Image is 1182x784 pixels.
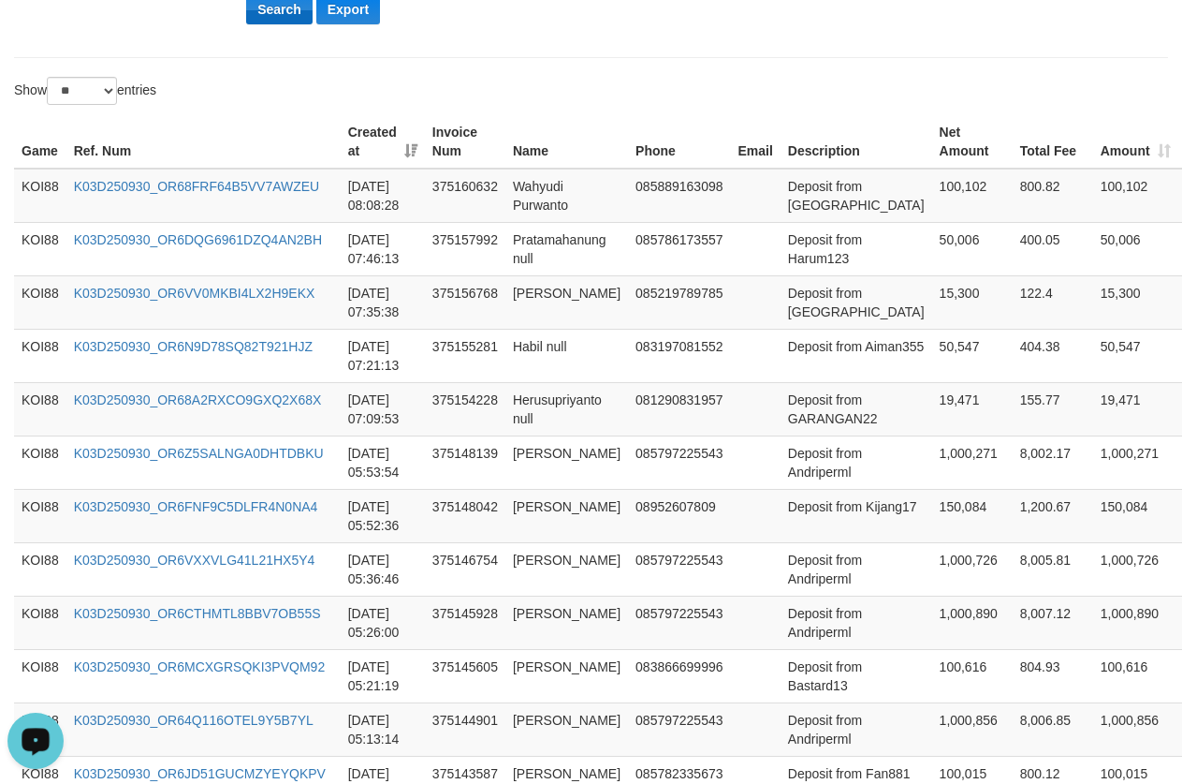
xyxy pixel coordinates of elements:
td: 1,000,856 [932,703,1013,756]
th: Game [14,115,66,169]
td: Wahyudi Purwanto [505,169,628,223]
td: [DATE] 05:53:54 [341,436,425,489]
td: Deposit from Bastard13 [781,649,932,703]
td: 50,006 [1093,222,1178,275]
td: 1,000,890 [1093,596,1178,649]
td: 400.05 [1013,222,1093,275]
td: 081290831957 [628,382,730,436]
td: Habil null [505,329,628,382]
td: Herusupriyanto null [505,382,628,436]
td: 8,002.17 [1013,436,1093,489]
td: 150,084 [932,489,1013,542]
td: [DATE] 08:08:28 [341,169,425,223]
td: 375144901 [425,703,505,756]
td: 1,000,271 [1093,436,1178,489]
td: [PERSON_NAME] [505,596,628,649]
td: 150,084 [1093,489,1178,542]
td: 083197081552 [628,329,730,382]
td: 50,006 [932,222,1013,275]
th: Invoice Num [425,115,505,169]
td: 08952607809 [628,489,730,542]
td: 804.93 [1013,649,1093,703]
th: Description [781,115,932,169]
td: 085786173557 [628,222,730,275]
th: Total Fee [1013,115,1093,169]
td: [DATE] 05:36:46 [341,542,425,596]
td: 19,471 [932,382,1013,436]
select: Showentries [47,77,117,105]
td: 155.77 [1013,382,1093,436]
a: K03D250930_OR6FNF9C5DLFR4N0NA4 [74,499,318,514]
td: Deposit from GARANGAN22 [781,382,932,436]
td: Deposit from Andriperml [781,542,932,596]
td: 1,000,890 [932,596,1013,649]
td: 1,000,726 [932,542,1013,596]
td: 15,300 [1093,275,1178,329]
a: K03D250930_OR68A2RXCO9GXQ2X68X [74,392,322,407]
th: Amount: activate to sort column ascending [1093,115,1178,169]
td: 085797225543 [628,596,730,649]
td: 19,471 [1093,382,1178,436]
td: Deposit from Kijang17 [781,489,932,542]
a: K03D250930_OR6VXXVLG41L21HX5Y4 [74,553,315,568]
td: 375157992 [425,222,505,275]
td: Deposit from [GEOGRAPHIC_DATA] [781,169,932,223]
td: [DATE] 07:21:13 [341,329,425,382]
td: KOI88 [14,222,66,275]
td: Pratamahanung null [505,222,628,275]
td: 1,000,271 [932,436,1013,489]
td: 375145928 [425,596,505,649]
a: K03D250930_OR6Z5SALNGA0DHTDBKU [74,446,324,461]
td: 085797225543 [628,703,730,756]
a: K03D250930_OR6MCXGRSQKI3PVQM92 [74,659,325,674]
td: [DATE] 05:21:19 [341,649,425,703]
a: K03D250930_OR6JD51GUCMZYEYQKPV [74,766,326,781]
td: 375160632 [425,169,505,223]
td: 085889163098 [628,169,730,223]
td: [PERSON_NAME] [505,436,628,489]
td: 100,102 [932,169,1013,223]
td: Deposit from Andriperml [781,703,932,756]
td: 375156768 [425,275,505,329]
td: KOI88 [14,275,66,329]
td: 375145605 [425,649,505,703]
td: KOI88 [14,542,66,596]
label: Show entries [14,77,156,105]
td: [DATE] 07:09:53 [341,382,425,436]
td: KOI88 [14,596,66,649]
td: KOI88 [14,649,66,703]
td: Deposit from Harum123 [781,222,932,275]
td: 375148042 [425,489,505,542]
td: 085797225543 [628,436,730,489]
td: [DATE] 05:52:36 [341,489,425,542]
td: 1,200.67 [1013,489,1093,542]
td: Deposit from [GEOGRAPHIC_DATA] [781,275,932,329]
td: [DATE] 05:13:14 [341,703,425,756]
td: 1,000,856 [1093,703,1178,756]
th: Email [731,115,781,169]
td: 083866699996 [628,649,730,703]
button: Open LiveChat chat widget [7,7,64,64]
td: [DATE] 05:26:00 [341,596,425,649]
td: 50,547 [932,329,1013,382]
td: 1,000,726 [1093,542,1178,596]
td: 122.4 [1013,275,1093,329]
td: 085219789785 [628,275,730,329]
td: 375148139 [425,436,505,489]
td: [PERSON_NAME] [505,542,628,596]
a: K03D250930_OR6N9D78SQ82T921HJZ [74,339,313,354]
td: Deposit from Andriperml [781,596,932,649]
td: 375155281 [425,329,505,382]
td: KOI88 [14,329,66,382]
a: K03D250930_OR6VV0MKBI4LX2H9EKX [74,286,315,301]
a: K03D250930_OR68FRF64B5VV7AWZEU [74,179,320,194]
td: Deposit from Aiman355 [781,329,932,382]
th: Ref. Num [66,115,341,169]
a: K03D250930_OR6CTHMTL8BBV7OB55S [74,606,321,621]
a: K03D250930_OR64Q116OTEL9Y5B7YL [74,713,314,728]
td: 375154228 [425,382,505,436]
td: 8,006.85 [1013,703,1093,756]
td: 8,007.12 [1013,596,1093,649]
td: KOI88 [14,436,66,489]
td: [PERSON_NAME] [505,703,628,756]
